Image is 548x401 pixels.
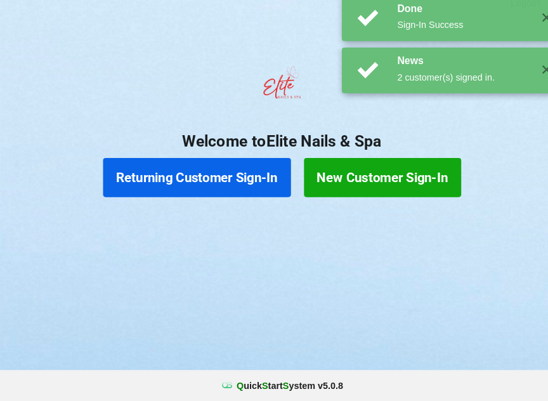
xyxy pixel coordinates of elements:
[386,63,516,76] div: News
[255,381,261,391] span: S
[386,13,516,25] div: Done
[386,79,516,92] div: 2 customer(s) signed in.
[230,381,237,391] span: Q
[249,69,299,120] img: EliteNailsSpa-Logo1.png
[296,164,448,202] button: New Customer Sign-In
[386,29,516,41] div: Sign-In Success
[230,379,334,392] b: uick tart ystem v 5.0.8
[214,379,227,392] img: favicon.ico
[275,381,280,391] span: S
[100,164,283,202] button: Returning Customer Sign-In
